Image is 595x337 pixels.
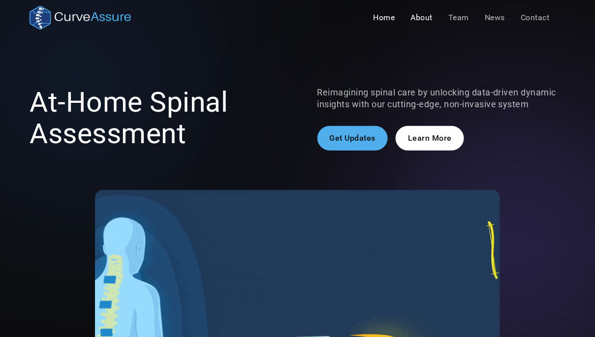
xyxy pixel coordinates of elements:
a: Contact [513,8,558,28]
h1: At-Home Spinal Assessment [30,87,278,150]
a: About [403,8,441,28]
p: Reimagining spinal care by unlocking data-driven dynamic insights with our cutting-edge, non-inva... [317,87,565,110]
a: News [477,8,513,28]
a: Get Updates [317,126,388,151]
a: Learn More [396,126,464,151]
a: Home [366,8,403,28]
a: Team [440,8,477,28]
a: home [30,6,130,30]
